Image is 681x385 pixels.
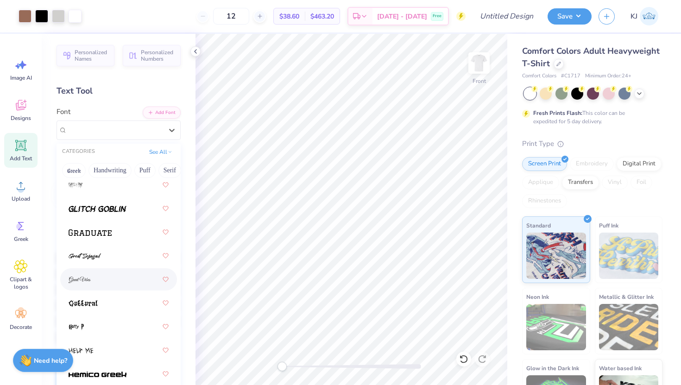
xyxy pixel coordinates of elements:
span: Greek [14,235,28,243]
button: Personalized Numbers [123,45,181,66]
button: Save [548,8,592,25]
button: See All [146,147,175,157]
span: Image AI [10,74,32,82]
img: Puff Ink [599,233,659,279]
button: Greek [62,163,86,178]
div: Front [473,77,486,85]
img: Neon Ink [526,304,586,350]
button: Serif [158,163,181,178]
div: Screen Print [522,157,567,171]
img: Ghastly Panic [69,182,82,189]
span: Standard [526,221,551,230]
div: Text Tool [57,85,181,97]
img: Standard [526,233,586,279]
span: KJ [631,11,637,22]
img: Hemico Greek [69,371,126,378]
img: Glitch Goblin [69,206,126,212]
span: Upload [12,195,30,202]
button: Puff [134,163,156,178]
div: This color can be expedited for 5 day delivery. [533,109,647,126]
button: Add Font [143,107,181,119]
span: Designs [11,114,31,122]
div: Transfers [562,176,599,189]
img: Harry P [69,324,84,330]
img: Great Vibes [69,277,91,283]
strong: Fresh Prints Flash: [533,109,582,117]
img: Great Sejagad [69,253,101,259]
input: Untitled Design [473,7,541,25]
span: Neon Ink [526,292,549,302]
label: Font [57,107,70,117]
img: Front [470,54,488,72]
span: Water based Ink [599,363,642,373]
span: $463.20 [310,12,334,21]
span: Add Text [10,155,32,162]
span: Comfort Colors [522,72,556,80]
div: Applique [522,176,559,189]
div: Foil [631,176,652,189]
button: Personalized Names [57,45,114,66]
img: Help Me [69,347,94,354]
span: Glow in the Dark Ink [526,363,579,373]
a: KJ [626,7,662,25]
span: Metallic & Glitter Ink [599,292,654,302]
img: Kyra Jun [640,7,658,25]
span: Minimum Order: 24 + [585,72,631,80]
div: Accessibility label [277,362,287,371]
span: Free [433,13,441,19]
div: Vinyl [602,176,628,189]
img: Metallic & Glitter Ink [599,304,659,350]
div: Rhinestones [522,194,567,208]
span: Puff Ink [599,221,618,230]
span: # C1717 [561,72,580,80]
span: Clipart & logos [6,276,36,290]
span: Decorate [10,323,32,331]
strong: Need help? [34,356,67,365]
img: Guttural [69,300,98,307]
div: Embroidery [570,157,614,171]
input: – – [213,8,249,25]
button: Handwriting [88,163,132,178]
div: Digital Print [617,157,662,171]
span: Personalized Names [75,49,109,62]
span: Comfort Colors Adult Heavyweight T-Shirt [522,45,660,69]
span: [DATE] - [DATE] [377,12,427,21]
span: Personalized Numbers [141,49,175,62]
div: Print Type [522,139,662,149]
span: $38.60 [279,12,299,21]
img: Graduate [69,229,112,236]
div: CATEGORIES [62,148,95,156]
